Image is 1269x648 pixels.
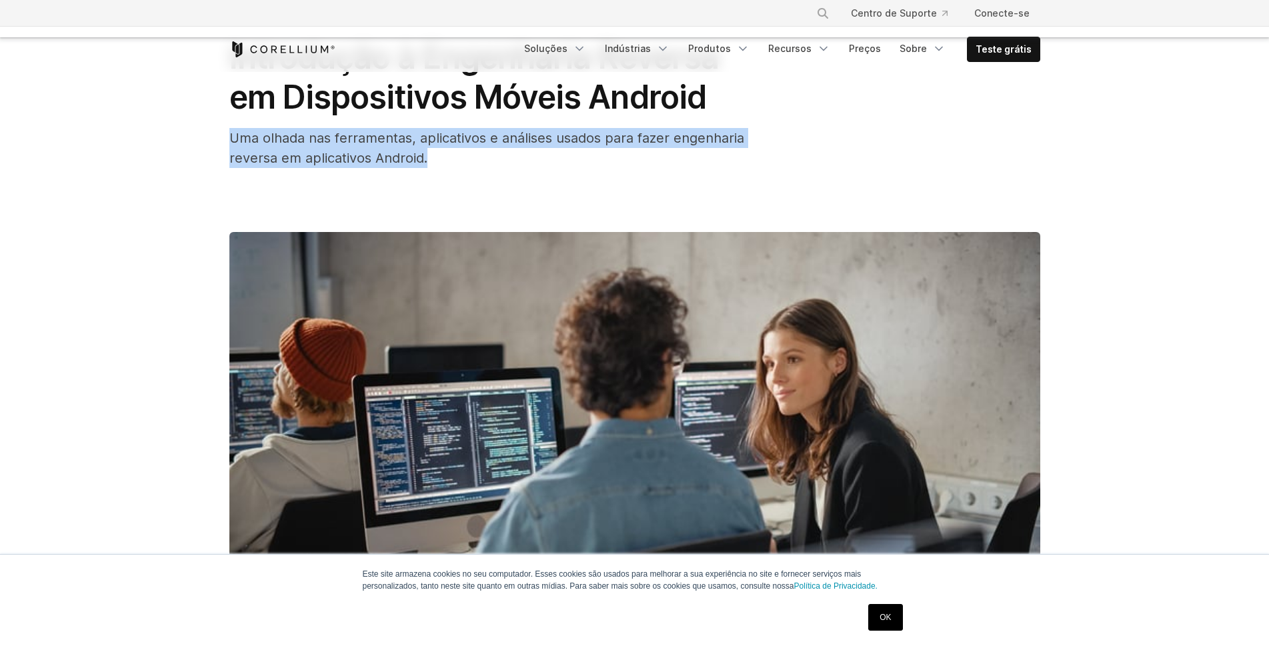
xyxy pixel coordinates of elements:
[229,130,744,166] font: Uma olhada nas ferramentas, aplicativos e análises usados ​​para fazer engenharia reversa em apli...
[516,37,1040,62] div: Menu de navegação
[524,43,567,54] font: Soluções
[768,43,812,54] font: Recursos
[229,37,719,117] font: Introdução à Engenharia Reversa em Dispositivos Móveis Android
[229,41,335,57] a: Página inicial do Corellium
[880,613,891,622] font: OK
[868,604,902,631] a: OK
[794,581,878,591] a: Política de Privacidade.
[363,569,862,591] font: Este site armazena cookies no seu computador. Esses cookies são usados ​​para melhorar a sua expe...
[605,43,651,54] font: Indústrias
[976,43,1032,55] font: Teste grátis
[849,43,881,54] font: Preços
[900,43,927,54] font: Sobre
[688,43,731,54] font: Produtos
